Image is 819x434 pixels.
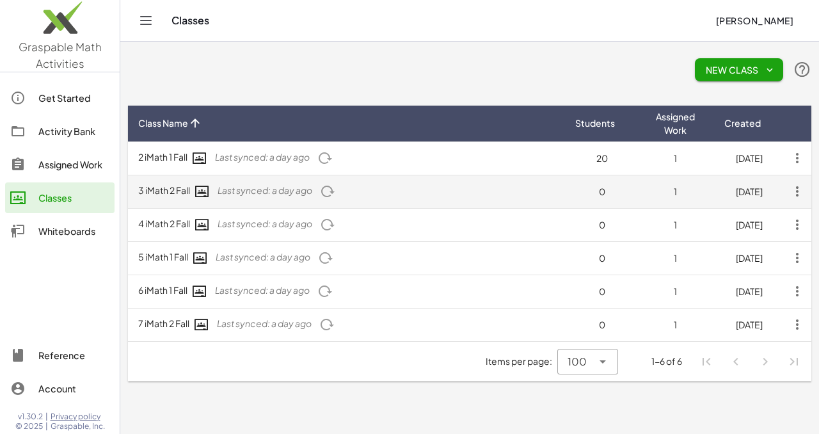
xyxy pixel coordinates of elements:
a: Account [5,373,115,404]
a: Activity Bank [5,116,115,147]
span: | [45,412,48,422]
span: 1 [674,152,677,164]
span: Graspable, Inc. [51,421,105,431]
td: 3 iMath 2 Fall [128,175,565,208]
div: Account [38,381,109,396]
td: 6 iMath 1 Fall [128,275,565,308]
a: Reference [5,340,115,371]
td: [DATE] [712,241,786,275]
td: 5 iMath 1 Fall [128,241,565,275]
div: Reference [38,348,109,363]
div: 1-6 of 6 [651,355,682,368]
td: [DATE] [712,308,786,341]
div: Get Started [38,90,109,106]
span: Items per page: [486,355,557,368]
div: Assigned Work [38,157,109,172]
td: 7 iMath 2 Fall [128,308,565,341]
span: Students [575,117,615,130]
button: Toggle navigation [136,10,156,31]
span: Last synced: a day ago [218,218,312,229]
td: [DATE] [712,208,786,241]
a: Assigned Work [5,149,115,180]
span: Class Name [138,117,188,130]
span: 100 [568,354,587,369]
span: v1.30.2 [18,412,43,422]
td: 0 [565,308,639,341]
button: [PERSON_NAME] [705,9,804,32]
span: © 2025 [15,421,43,431]
span: 1 [674,285,677,297]
td: 0 [565,241,639,275]
a: Whiteboards [5,216,115,246]
td: 0 [565,175,639,208]
button: New Class [695,58,783,81]
td: 0 [565,208,639,241]
span: Graspable Math Activities [19,40,102,70]
span: New Class [705,64,773,76]
td: [DATE] [712,175,786,208]
span: 1 [674,186,677,197]
span: 1 [674,219,677,230]
span: Last synced: a day ago [218,184,312,196]
span: Last synced: a day ago [217,317,312,329]
nav: Pagination Navigation [692,347,809,376]
a: Classes [5,182,115,213]
td: 4 iMath 2 Fall [128,208,565,241]
span: 1 [674,319,677,330]
span: 1 [674,252,677,264]
div: Classes [38,190,109,205]
span: Last synced: a day ago [215,284,310,296]
span: Last synced: a day ago [215,151,310,163]
span: Last synced: a day ago [216,251,310,262]
span: [PERSON_NAME] [715,15,793,26]
td: 0 [565,275,639,308]
a: Get Started [5,83,115,113]
td: [DATE] [712,275,786,308]
td: [DATE] [712,141,786,175]
a: Privacy policy [51,412,105,422]
div: Activity Bank [38,124,109,139]
td: 20 [565,141,639,175]
span: Assigned Work [649,110,702,137]
div: Whiteboards [38,223,109,239]
span: | [45,421,48,431]
span: Created [724,117,761,130]
td: 2 iMath 1 Fall [128,141,565,175]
